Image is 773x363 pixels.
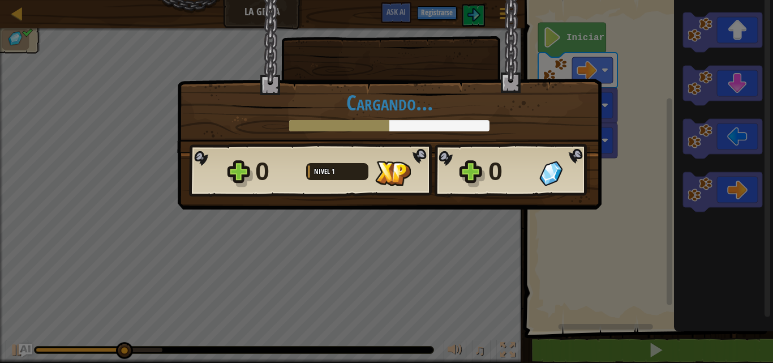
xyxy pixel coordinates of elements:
[539,161,562,186] img: Gemas Conseguidas
[488,153,532,190] div: 0
[189,91,590,114] h1: Cargando...
[255,153,299,190] div: 0
[375,161,411,186] img: XP Conseguida
[314,166,332,176] span: Nivel
[332,166,335,176] span: 1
